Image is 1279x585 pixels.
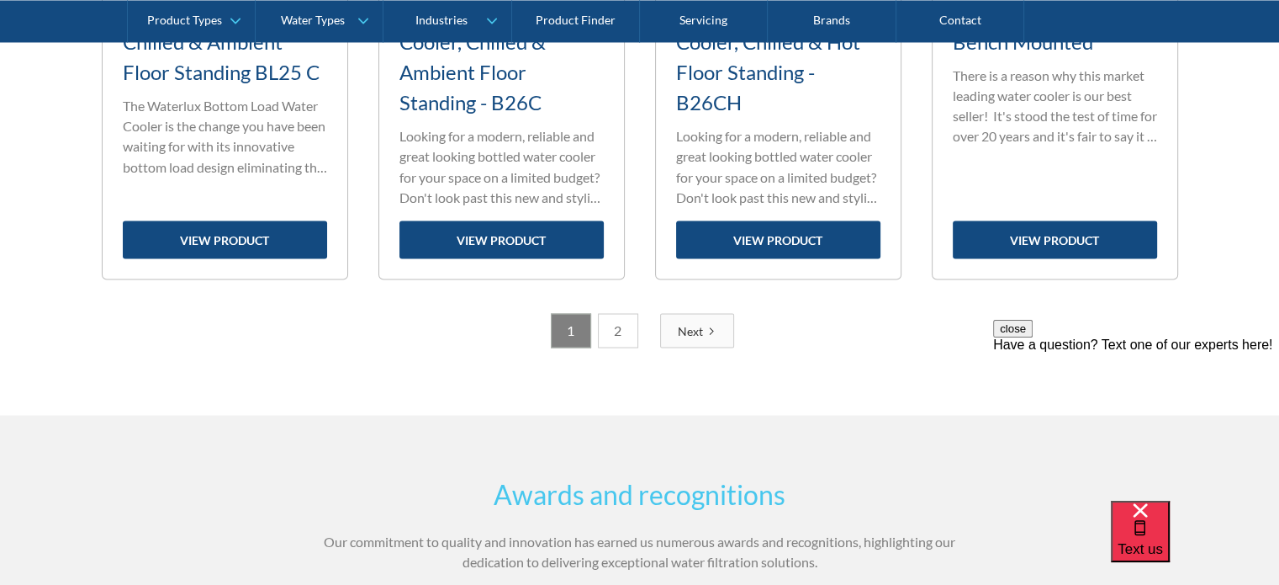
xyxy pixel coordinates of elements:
iframe: podium webchat widget bubble [1111,501,1279,585]
h2: Awards and recognitions [312,474,968,514]
a: 1 [551,313,591,348]
p: There is a reason why this market leading water cooler is our best seller! It's stood the test of... [953,66,1157,146]
a: 2 [598,313,638,348]
iframe: podium webchat widget prompt [993,320,1279,522]
div: List [102,313,1178,348]
a: view product [676,221,880,258]
a: view product [123,221,327,258]
p: Looking for a modern, reliable and great looking bottled water cooler for your space on a limited... [399,126,604,207]
p: Looking for a modern, reliable and great looking bottled water cooler for your space on a limited... [676,126,880,207]
div: Water Types [281,13,345,28]
p: Our commitment to quality and innovation has earned us numerous awards and recognitions, highligh... [312,531,968,572]
a: view product [953,221,1157,258]
a: Next Page [660,313,734,348]
div: Industries [415,13,467,28]
div: Next [678,322,703,339]
a: view product [399,221,604,258]
div: Product Types [147,13,222,28]
p: The Waterlux Bottom Load Water Cooler is the change you have been waiting for with its innovative... [123,96,327,177]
